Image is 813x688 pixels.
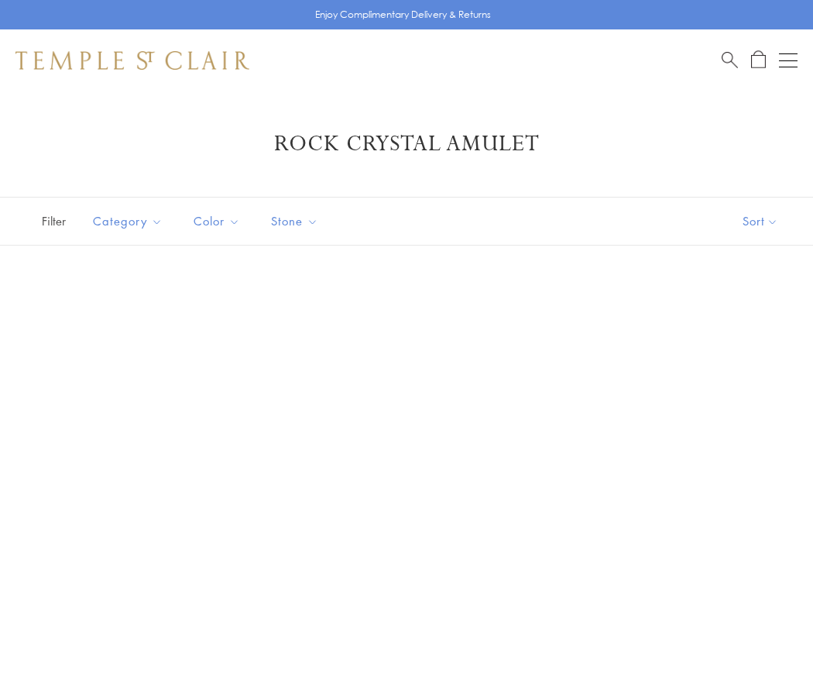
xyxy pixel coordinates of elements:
[708,198,813,245] button: Show sort by
[779,51,798,70] button: Open navigation
[722,50,738,70] a: Search
[39,130,774,158] h1: Rock Crystal Amulet
[751,50,766,70] a: Open Shopping Bag
[85,212,174,231] span: Category
[263,212,330,231] span: Stone
[315,7,491,22] p: Enjoy Complimentary Delivery & Returns
[182,204,252,239] button: Color
[186,212,252,231] span: Color
[15,51,249,70] img: Temple St. Clair
[259,204,330,239] button: Stone
[81,204,174,239] button: Category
